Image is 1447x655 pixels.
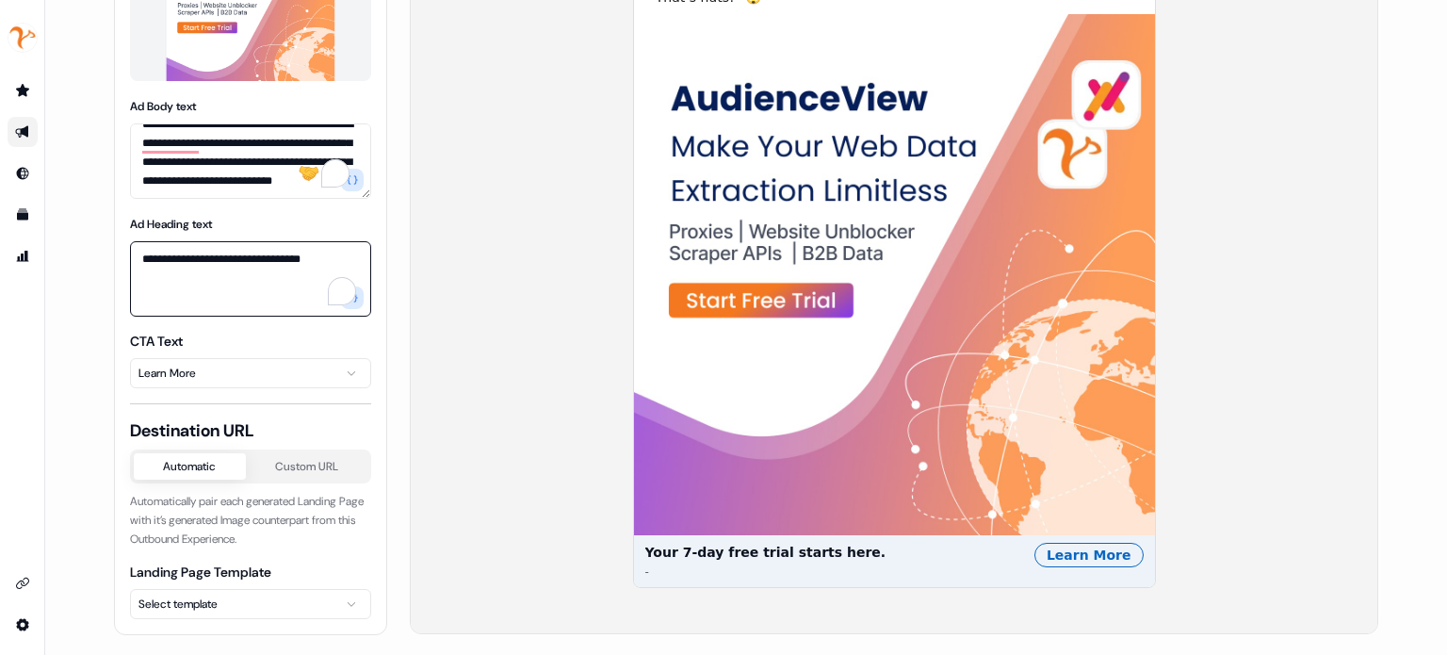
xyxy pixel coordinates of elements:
[130,99,196,114] label: Ad Body text
[1034,543,1144,567] div: Learn More
[8,610,38,640] a: Go to integrations
[645,543,886,562] span: Your 7-day free trial starts here.
[8,75,38,106] a: Go to prospects
[130,419,371,442] span: Destination URL
[130,217,212,232] label: Ad Heading text
[130,123,371,199] textarea: To enrich screen reader interactions, please activate Accessibility in Grammarly extension settings
[246,453,368,480] button: Custom URL
[645,565,649,580] span: -
[130,241,371,317] textarea: To enrich screen reader interactions, please activate Accessibility in Grammarly extension settings
[8,568,38,598] a: Go to integrations
[8,117,38,147] a: Go to outbound experience
[130,333,183,350] label: CTA Text
[8,241,38,271] a: Go to attribution
[8,158,38,188] a: Go to Inbound
[130,564,271,581] label: Landing Page Template
[8,200,38,230] a: Go to templates
[130,494,364,547] span: Automatically pair each generated Landing Page with it’s generated Image counterpart from this Ou...
[634,14,1155,587] button: Your 7-day free trial starts here.-Learn More
[134,453,246,480] button: Automatic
